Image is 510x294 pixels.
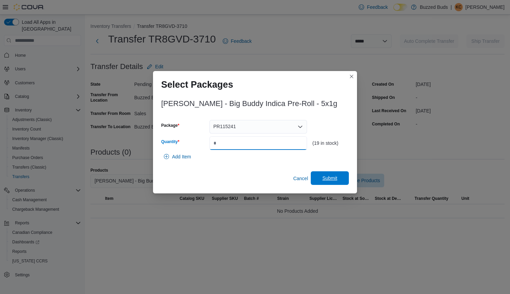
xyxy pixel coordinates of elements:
span: PR115241 [214,122,236,131]
label: Quantity [161,139,179,144]
button: Closes this modal window [347,72,356,81]
label: Package [161,123,179,128]
div: (19 in stock) [312,140,349,146]
button: Submit [311,171,349,185]
h3: [PERSON_NAME] - Big Buddy Indica Pre-Roll - 5x1g [161,100,337,108]
span: Add Item [172,153,191,160]
h1: Select Packages [161,79,233,90]
span: Submit [322,175,337,181]
button: Open list of options [297,124,303,129]
button: Add Item [161,150,194,163]
span: Cancel [293,175,308,182]
button: Cancel [290,172,311,185]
